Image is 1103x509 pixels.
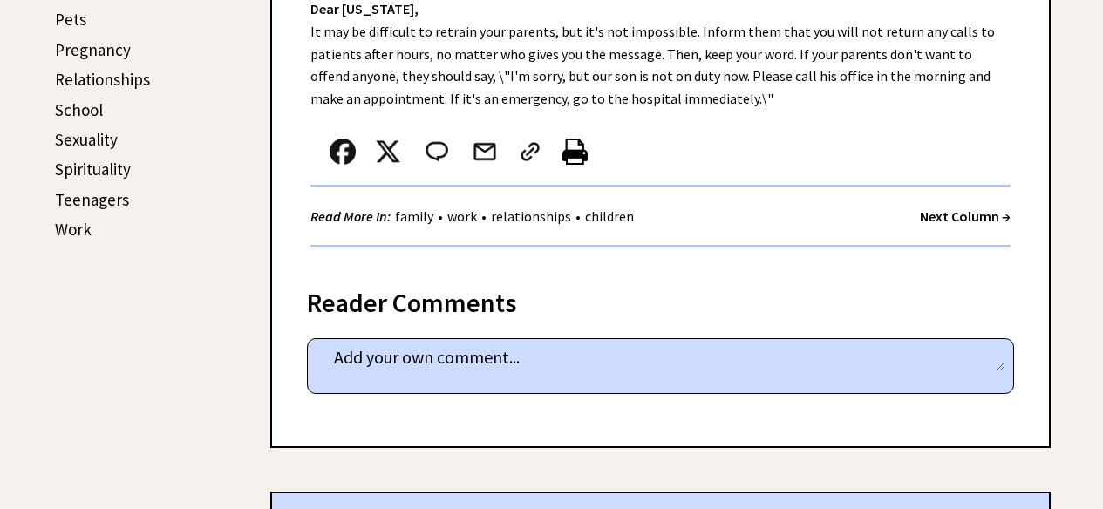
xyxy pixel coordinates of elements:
a: Next Column → [920,207,1011,225]
a: Pregnancy [55,39,131,60]
a: Spirituality [55,159,131,180]
img: x_small.png [375,139,401,165]
div: Reader Comments [307,284,1014,312]
div: • • • [310,206,638,227]
img: message_round%202.png [422,139,452,165]
a: Work [55,219,92,240]
img: link_02.png [517,139,543,165]
a: work [443,207,481,225]
a: relationships [487,207,575,225]
img: mail.png [472,139,498,165]
a: Teenagers [55,189,129,210]
a: School [55,99,103,120]
a: Sexuality [55,129,118,150]
a: family [391,207,438,225]
strong: Read More In: [310,207,391,225]
img: facebook.png [330,139,356,165]
img: printer%20icon.png [562,139,588,165]
a: Pets [55,9,86,30]
a: children [581,207,638,225]
a: Relationships [55,69,150,90]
